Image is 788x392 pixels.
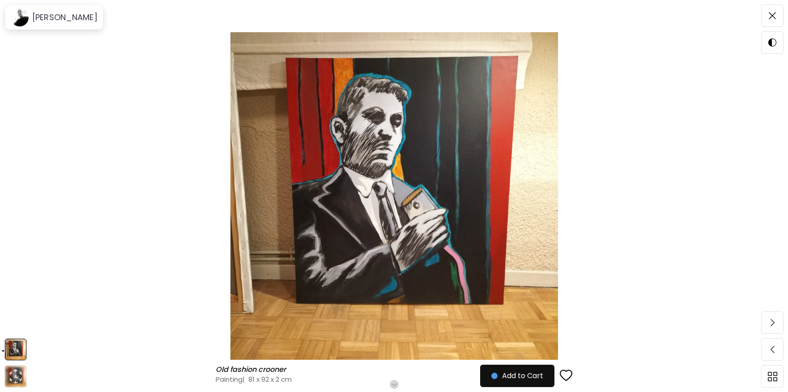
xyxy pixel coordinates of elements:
[554,364,578,388] button: favorites
[9,369,23,383] div: animation
[480,365,554,387] button: Add to Cart
[216,365,288,374] h6: Old fashion crooner
[32,12,98,23] h6: [PERSON_NAME]
[491,371,543,381] span: Add to Cart
[216,375,499,384] h4: Painting | 81 x 92 x 2 cm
